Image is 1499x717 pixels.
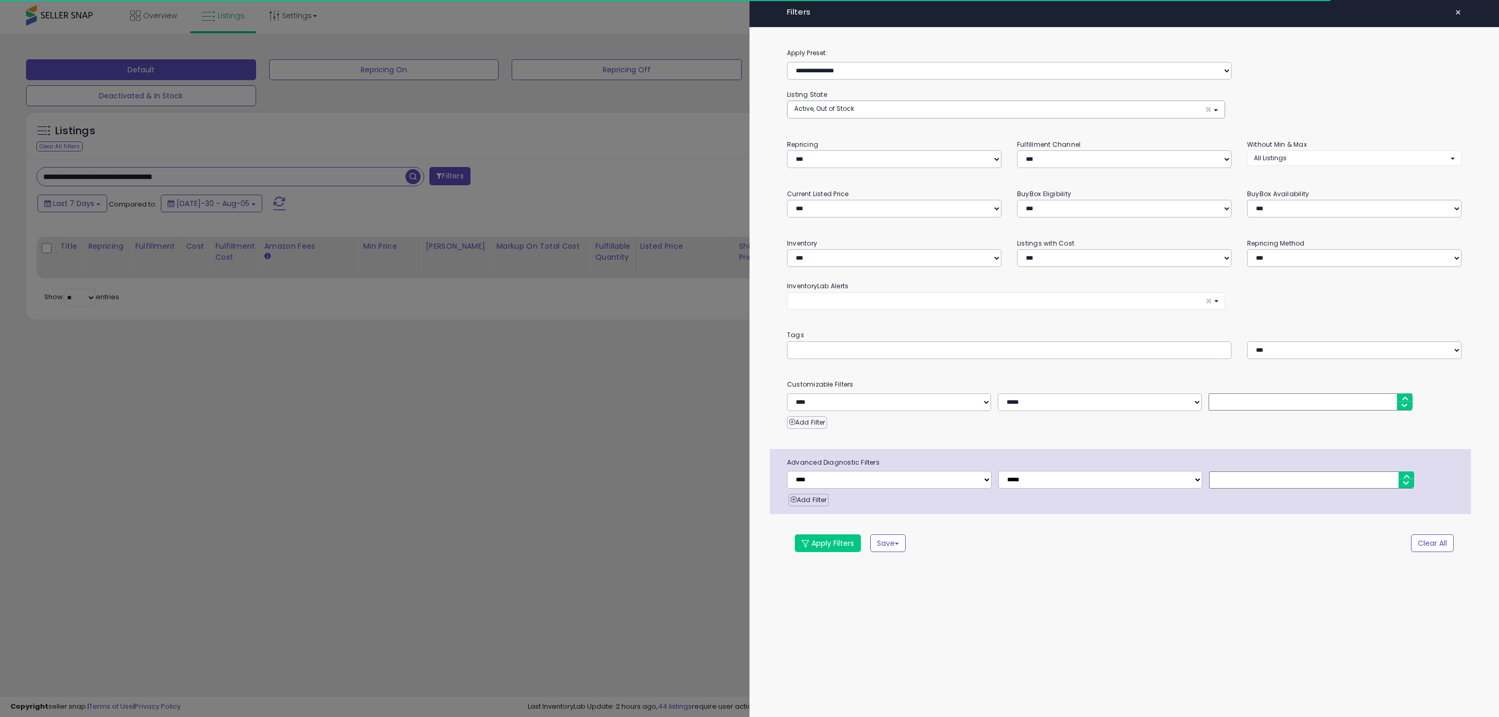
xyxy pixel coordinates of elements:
small: Repricing Method [1247,239,1305,248]
span: × [1205,104,1212,115]
button: × [1451,5,1466,20]
span: × [1455,5,1462,20]
small: Without Min & Max [1247,140,1307,149]
h4: Filters [787,8,1462,17]
button: Add Filter [787,416,827,429]
span: Active, Out of Stock [794,104,854,113]
button: Active, Out of Stock × [787,101,1225,118]
small: Listing State [787,90,827,99]
small: Repricing [787,140,818,149]
small: BuyBox Availability [1247,189,1309,198]
small: Current Listed Price [787,189,848,198]
small: Listings with Cost [1017,239,1074,248]
small: Customizable Filters [779,379,1469,390]
span: × [1205,296,1212,306]
small: Inventory [787,239,817,248]
button: × [787,292,1225,310]
small: BuyBox Eligibility [1017,189,1071,198]
label: Apply Preset: [779,47,1469,59]
small: Tags [779,329,1469,341]
span: Advanced Diagnostic Filters [779,457,1471,468]
button: All Listings [1247,150,1462,165]
small: Fulfillment Channel [1017,140,1081,149]
span: All Listings [1254,153,1287,162]
small: InventoryLab Alerts [787,281,848,290]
